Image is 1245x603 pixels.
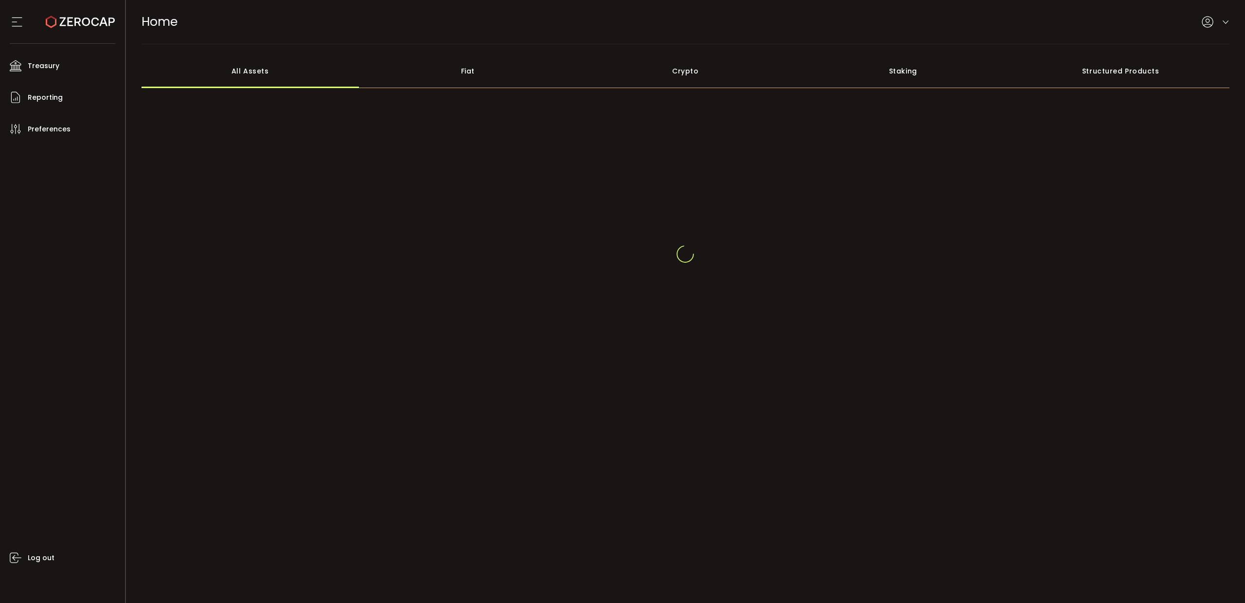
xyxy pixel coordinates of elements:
span: Treasury [28,59,59,73]
span: Preferences [28,122,71,136]
div: Staking [794,54,1012,88]
div: All Assets [142,54,359,88]
div: Crypto [577,54,795,88]
span: Log out [28,551,54,565]
span: Home [142,13,178,30]
span: Reporting [28,91,63,105]
div: Fiat [359,54,577,88]
div: Structured Products [1012,54,1230,88]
